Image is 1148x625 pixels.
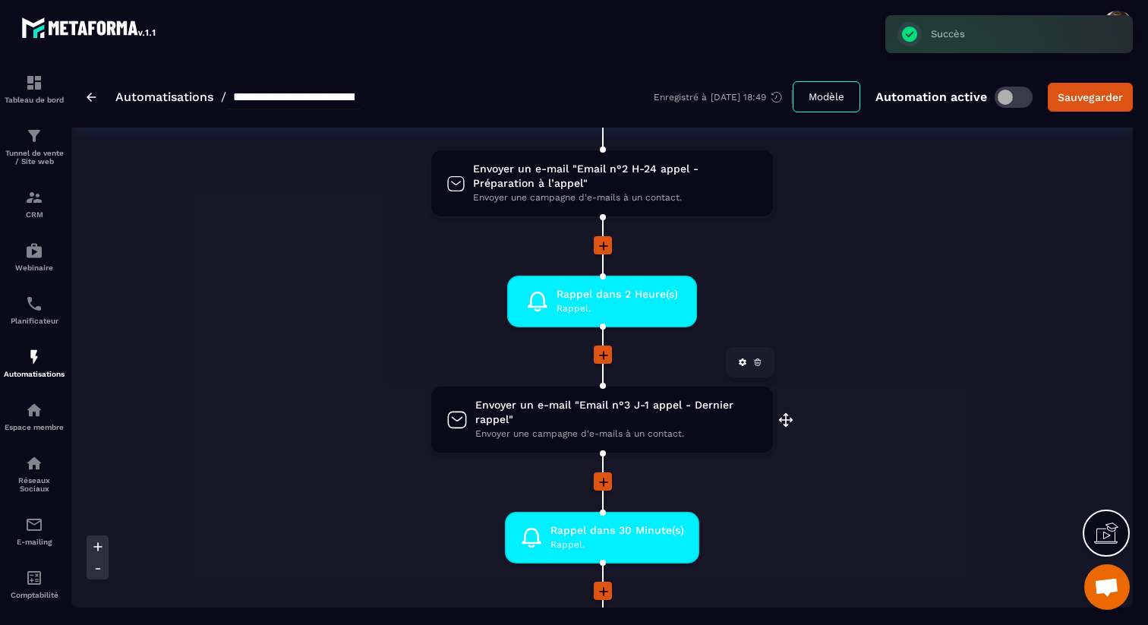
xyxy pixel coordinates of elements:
img: accountant [25,569,43,587]
a: Automatisations [115,90,213,104]
a: automationsautomationsEspace membre [4,390,65,443]
a: schedulerschedulerPlanificateur [4,283,65,336]
span: Rappel. [557,301,678,316]
p: Tunnel de vente / Site web [4,149,65,166]
p: E-mailing [4,538,65,546]
a: social-networksocial-networkRéseaux Sociaux [4,443,65,504]
a: formationformationTableau de bord [4,62,65,115]
a: Ouvrir le chat [1084,564,1130,610]
span: / [221,90,226,104]
div: Sauvegarder [1058,90,1123,105]
p: Webinaire [4,264,65,272]
button: Modèle [793,81,860,112]
img: formation [25,188,43,207]
img: automations [25,241,43,260]
span: Rappel dans 30 Minute(s) [550,523,684,538]
p: [DATE] 18:49 [711,92,766,103]
span: Rappel dans 2 Heure(s) [557,287,678,301]
img: formation [25,74,43,92]
p: Comptabilité [4,591,65,599]
p: Espace membre [4,423,65,431]
span: Envoyer un e-mail "Email n°2 H-24 appel - Préparation à l’appel" [473,162,758,191]
span: Rappel. [550,538,684,552]
a: formationformationCRM [4,177,65,230]
span: Envoyer une campagne d'e-mails à un contact. [473,191,758,205]
a: emailemailE-mailing [4,504,65,557]
img: scheduler [25,295,43,313]
a: accountantaccountantComptabilité [4,557,65,611]
p: Automatisations [4,370,65,378]
p: Planificateur [4,317,65,325]
img: email [25,516,43,534]
img: automations [25,348,43,366]
div: Enregistré à [654,90,793,104]
a: formationformationTunnel de vente / Site web [4,115,65,177]
p: Réseaux Sociaux [4,476,65,493]
a: automationsautomationsAutomatisations [4,336,65,390]
img: formation [25,127,43,145]
span: Envoyer une campagne d'e-mails à un contact. [475,427,758,441]
img: logo [21,14,158,41]
img: arrow [87,93,96,102]
p: CRM [4,210,65,219]
a: automationsautomationsWebinaire [4,230,65,283]
img: social-network [25,454,43,472]
p: Automation active [875,90,987,104]
img: automations [25,401,43,419]
p: Tableau de bord [4,96,65,104]
span: Envoyer un e-mail "Email n°3 J-1 appel - Dernier rappel" [475,398,758,427]
button: Sauvegarder [1048,83,1133,112]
